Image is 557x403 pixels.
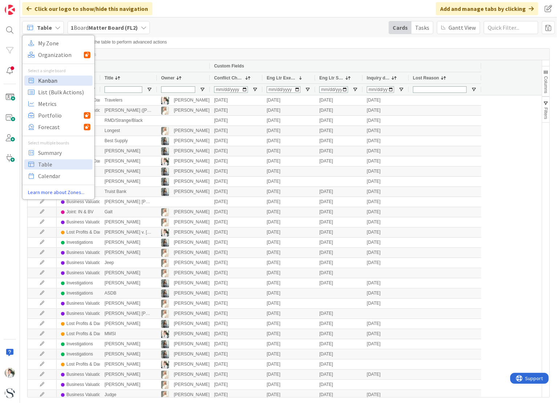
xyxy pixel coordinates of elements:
img: KS [161,269,169,277]
div: Investigations [66,238,93,247]
span: Columns [543,76,548,93]
div: [DATE] [315,329,363,339]
div: [PERSON_NAME] [PERSON_NAME] [100,197,157,207]
div: [DATE] [363,116,409,126]
div: [PERSON_NAME] [174,126,210,135]
div: Cards [389,21,411,34]
div: [PERSON_NAME] [100,238,157,247]
div: Joint: IN & BV [66,207,94,217]
input: Eng Ltr Sent Filter Input [319,86,348,93]
a: My Zone [24,38,93,48]
div: [DATE] [210,288,262,298]
img: Visit kanbanzone.com [5,5,15,15]
div: [DATE] [363,329,409,339]
button: Open Filter Menu [147,87,152,92]
div: Investigations [66,289,93,298]
div: [DATE] [262,268,315,278]
div: [DATE] [210,126,262,136]
div: [DATE] [315,197,363,207]
div: [DATE] [262,258,315,268]
img: KS [161,107,169,115]
div: [DATE] [363,177,409,186]
img: KS [161,300,169,308]
input: Lost Reason Filter Input [413,86,467,93]
div: Business Valuation [66,258,103,267]
div: Galt [100,207,157,217]
div: [DATE] [315,278,363,288]
a: List (Bulk Actions) [24,87,93,97]
div: [DATE] [315,116,363,126]
div: [PERSON_NAME] [174,289,210,298]
img: LG [161,350,169,358]
div: [DATE] [262,187,315,197]
div: [DATE] [315,156,363,166]
div: [DATE] [210,319,262,329]
div: [DATE] [363,278,409,288]
div: [DATE] [210,95,262,105]
div: [DATE] [262,309,315,318]
img: avatar [5,388,15,398]
div: [DATE] [210,166,262,176]
div: [DATE] [315,248,363,258]
div: Longest [100,126,157,136]
div: [PERSON_NAME] [174,279,210,288]
div: [DATE] [262,370,315,379]
span: Forecast [38,122,84,132]
div: [DATE] [315,238,363,247]
div: [PERSON_NAME] [174,228,210,237]
div: [DATE] [210,349,262,359]
div: [DATE] [363,207,409,217]
div: [DATE] [210,248,262,258]
span: Eng Ltr Sent [319,75,344,81]
div: [PERSON_NAME] [100,166,157,176]
div: [DATE] [210,177,262,186]
div: [DATE] [210,370,262,379]
img: KS [161,310,169,318]
span: Portfolio [38,110,84,121]
div: [DATE] [363,227,409,237]
img: LG [161,178,169,186]
span: Summary [38,147,90,158]
div: [DATE] [262,238,315,247]
div: [DATE] [363,319,409,329]
span: Conflict Check [214,75,243,81]
div: [PERSON_NAME] [174,167,210,176]
div: [PERSON_NAME] [174,238,210,247]
span: Organization [38,49,84,60]
div: [PERSON_NAME] [174,340,210,349]
div: [PERSON_NAME] [100,268,157,278]
div: [PERSON_NAME] [174,248,210,257]
div: [DATE] [262,390,315,400]
div: [DATE] [210,380,262,390]
div: [DATE] [262,288,315,298]
span: Table [37,23,52,32]
div: Judge [100,390,157,400]
div: [DATE] [315,106,363,115]
div: [PERSON_NAME] [100,177,157,186]
a: Kanban [24,75,93,86]
img: KS [161,259,169,267]
div: [PERSON_NAME] ([PERSON_NAME]) [100,106,157,115]
div: [DATE] [363,248,409,258]
div: [PERSON_NAME] [174,268,210,277]
div: [DATE] [262,329,315,339]
div: [DATE] [315,146,363,156]
div: Lost Profits & Damages [66,329,112,338]
div: [DATE] [315,258,363,268]
div: [PERSON_NAME] [174,350,210,359]
div: Lost Profits & Damages [66,228,112,237]
div: Business Valuation [66,370,103,379]
div: [DATE] [262,299,315,308]
img: KT [161,157,169,165]
div: [PERSON_NAME] [100,370,157,379]
span: Metrics [38,98,90,109]
b: 1 [71,24,74,31]
div: [PERSON_NAME] v. [GEOGRAPHIC_DATA] [100,227,157,237]
div: [PERSON_NAME] [100,339,157,349]
div: [DATE] [315,217,363,227]
div: [PERSON_NAME] [174,380,210,389]
div: Business Valuation [66,268,103,277]
span: Inquiry date [367,75,390,81]
img: LG [161,320,169,328]
img: KT [161,330,169,338]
